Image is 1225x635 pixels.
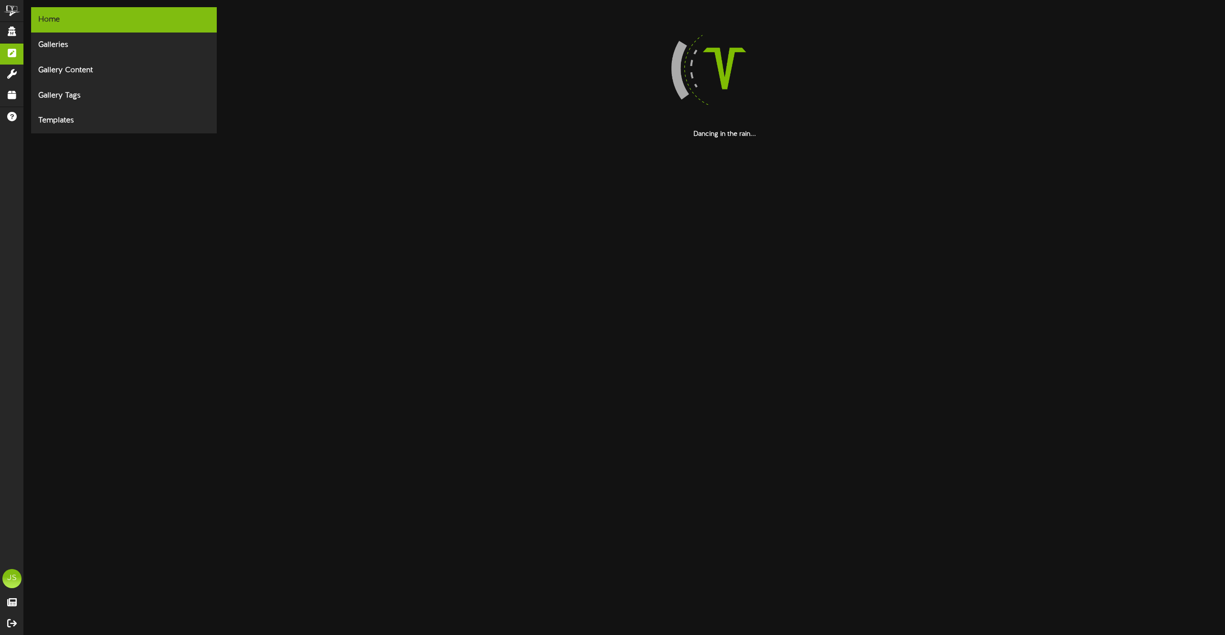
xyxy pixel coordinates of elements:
[31,58,217,83] div: Gallery Content
[693,131,756,138] strong: Dancing in the rain...
[663,7,786,130] img: loading-spinner-4.png
[31,108,217,133] div: Templates
[2,569,22,588] div: JS
[31,33,217,58] div: Galleries
[31,7,217,33] div: Home
[31,83,217,109] div: Gallery Tags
